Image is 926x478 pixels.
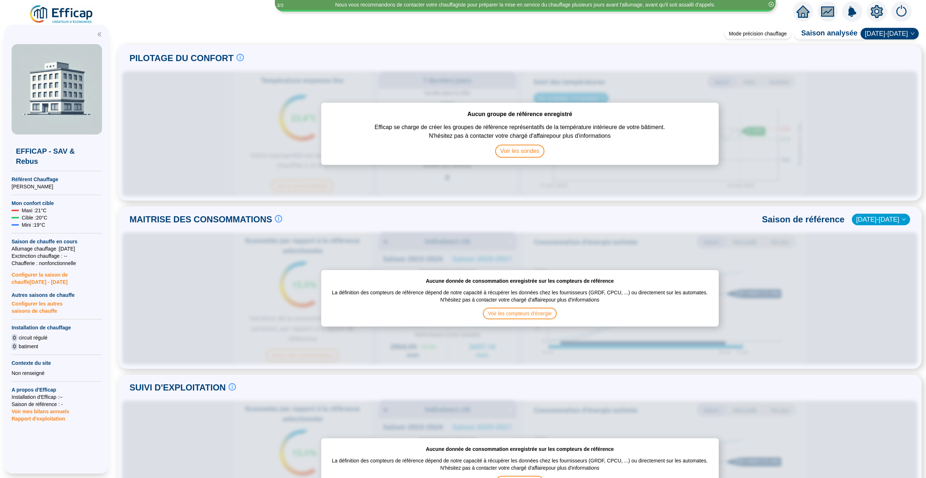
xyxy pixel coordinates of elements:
[19,334,47,341] span: circuit régulé
[332,453,708,464] span: La définition des compteurs de référence dépend de notre capacité à récupérer les données chez le...
[97,32,102,37] span: double-left
[12,386,102,393] span: A propos d'Efficap
[12,415,102,422] span: Rapport d'exploitation
[856,214,906,225] span: 2023-2024
[12,238,102,245] span: Saison de chauffe en cours
[12,183,102,190] span: [PERSON_NAME]
[12,245,102,252] span: Allumage chauffage : [DATE]
[22,221,45,229] span: Mini : 19 °C
[794,28,858,39] span: Saison analysée
[12,267,102,286] span: Configurer la saison de chauffe [DATE] - [DATE]
[12,176,102,183] span: Référent Chauffage
[12,393,102,401] span: Installation d'Efficap : --
[12,359,102,367] span: Contexte du site
[12,401,102,408] span: Saison de référence : -
[910,31,915,36] span: down
[129,214,272,225] span: MAITRISE DES CONSOMMATIONS
[12,334,17,341] span: 0
[440,464,599,476] span: N'hésitez pas à contacter votre chargé d'affaire pour plus d'informations
[429,132,611,145] span: N'hésitez pas à contacter votre chargé d'affaire pour plus d'informations
[821,5,834,18] span: fund
[12,260,102,267] span: Chaufferie : non fonctionnelle
[12,200,102,207] span: Mon confort cible
[467,110,572,119] span: Aucun groupe de référence enregistré
[865,28,914,39] span: 2024-2025
[22,214,47,221] span: Cible : 20 °C
[12,291,102,299] span: Autres saisons de chauffe
[12,370,102,377] div: Non renseigné
[891,1,912,22] img: alerts
[12,299,102,315] span: Configurer les autres saisons de chauffe
[129,382,226,393] span: SUIVI D'EXPLOITATION
[725,29,791,39] div: Mode précision chauffage
[237,54,244,61] span: info-circle
[12,343,17,350] span: 0
[12,252,102,260] span: Exctinction chauffage : --
[229,383,236,390] span: info-circle
[12,404,69,414] span: Voir mes bilans annuels
[277,3,283,8] i: 3 / 3
[129,52,234,64] span: PILOTAGE DU CONFORT
[797,5,810,18] span: home
[483,308,557,319] span: Voir les compteurs d'énergie
[426,445,614,453] span: Aucune donnée de consommation enregistrée sur les compteurs de référence
[29,4,94,25] img: efficap energie logo
[275,215,282,222] span: info-circle
[769,2,774,7] span: close-circle
[335,1,715,9] div: Nous vous recommandons de contacter votre chauffagiste pour préparer la mise en service du chauff...
[440,296,599,308] span: N'hésitez pas à contacter votre chargé d'affaire pour plus d'informations
[842,1,862,22] img: alerts
[22,207,47,214] span: Maxi : 21 °C
[495,145,545,158] span: Voir les sondes
[375,119,665,132] span: Efficap se charge de créer les groupes de référence représentatifs de la température intérieure d...
[332,285,708,296] span: La définition des compteurs de référence dépend de notre capacité à récupérer les données chez le...
[16,146,98,166] span: EFFICAP - SAV & Rebus
[762,214,845,225] span: Saison de référence
[870,5,883,18] span: setting
[902,217,906,222] span: down
[426,277,614,285] span: Aucune donnée de consommation enregistrée sur les compteurs de référence
[12,324,102,331] span: Installation de chauffage
[19,343,38,350] span: batiment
